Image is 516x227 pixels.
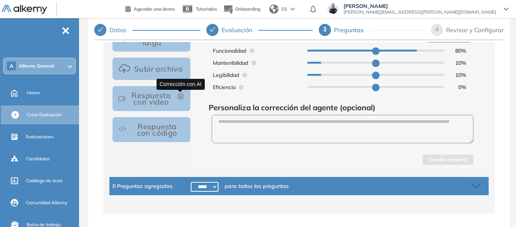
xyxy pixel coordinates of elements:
span: Evaluaciones [26,133,54,140]
div: Preguntas [334,24,370,36]
span: Comunidad Alkemy [26,199,67,206]
span: 4 [435,26,439,33]
span: Funcionalidad [213,47,246,55]
span: Personaliza la corrección del agente (opcional) [209,103,375,112]
span: check [209,27,215,33]
span: 3 [323,26,326,33]
a: Agendar una demo [125,4,175,13]
span: Home [27,89,40,96]
div: Revisar y Configurar [446,24,504,36]
img: world [269,5,279,14]
button: Respuesta con video [112,86,190,111]
img: arrow [290,8,295,11]
span: Legibilidad [213,71,239,79]
div: Datos [94,24,200,36]
span: para todas las preguntas [225,182,289,190]
button: Guardar pregunta [423,155,473,165]
div: 3Preguntas [319,24,425,36]
span: A [9,63,13,69]
button: Subir archivo [112,58,190,80]
span: Mantenibilidad [213,59,248,67]
span: Tutoriales [196,6,217,12]
div: Evaluación [222,24,258,36]
span: 10 % [448,59,466,67]
div: Datos [109,24,133,36]
span: Candidatos [26,155,50,162]
span: 10 % [448,71,466,79]
div: Evaluación [206,24,312,36]
div: 4Revisar y Configurar [431,24,504,36]
div: Corrección con AI [157,79,205,90]
span: check [97,27,103,33]
span: Catálogo de tests [26,177,63,184]
span: Agendar una demo [134,6,175,12]
span: 0 Preguntas agregadas [112,182,173,190]
span: Alkemy General [19,63,54,69]
span: 80 % [448,47,466,55]
button: Respuesta con código [112,117,190,142]
button: Onboarding [223,1,260,17]
span: Onboarding [235,6,260,12]
span: Eficiencia [213,83,236,91]
span: [PERSON_NAME][EMAIL_ADDRESS][PERSON_NAME][DOMAIN_NAME] [343,9,496,15]
span: ES [282,6,287,13]
span: 0 % [448,83,466,91]
span: [PERSON_NAME] [343,3,496,9]
img: Logo [2,5,47,14]
span: Crear Evaluación [27,111,62,118]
